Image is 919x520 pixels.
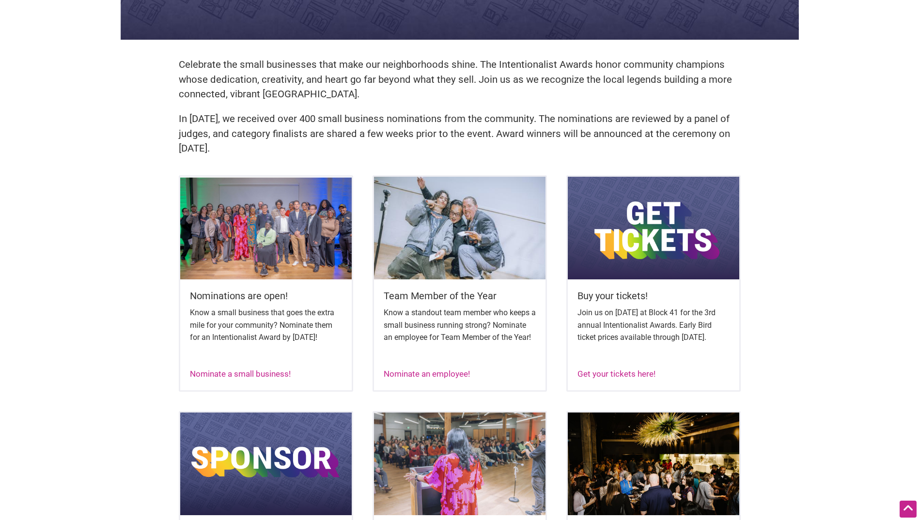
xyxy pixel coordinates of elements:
[190,289,342,303] h5: Nominations are open!
[900,501,917,518] div: Scroll Back to Top
[577,306,730,344] p: Join us on [DATE] at Block 41 for the 3rd annual Intentionalist Awards. Early Bird ticket prices ...
[384,289,536,303] h5: Team Member of the Year
[179,57,741,102] p: Celebrate the small businesses that make our neighborhoods shine. The Intentionalist Awards honor...
[179,111,741,156] p: In [DATE], we received over 400 small business nominations from the community. The nominations ar...
[577,369,655,379] a: Get your tickets here!
[384,306,536,344] p: Know a standout team member who keeps a small business running strong? Nominate an employee for T...
[384,369,470,379] a: Nominate an employee!
[577,289,730,303] h5: Buy your tickets!
[190,369,291,379] a: Nominate a small business!
[190,306,342,344] p: Know a small business that goes the extra mile for your community? Nominate them for an Intention...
